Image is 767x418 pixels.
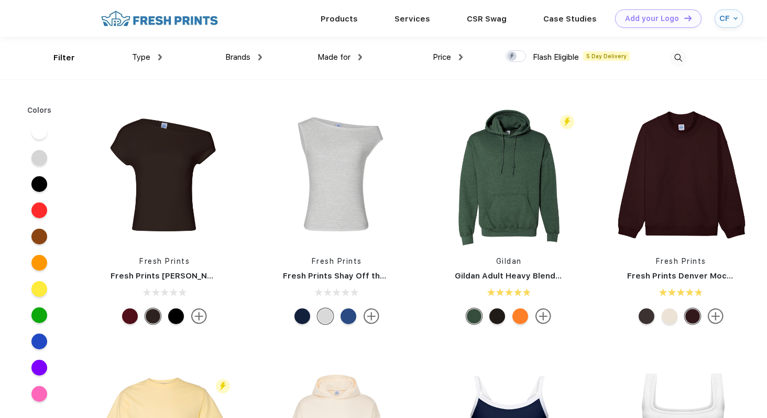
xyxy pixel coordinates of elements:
[317,52,350,62] span: Made for
[341,308,356,324] div: True Blue
[53,52,75,64] div: Filter
[719,14,731,23] div: CF
[662,308,677,324] div: Buttermilk
[283,271,444,281] a: Fresh Prints Shay Off the Shoulder Tank
[467,14,507,24] a: CSR Swag
[364,308,379,324] img: more.svg
[168,308,184,324] div: Black
[625,14,679,23] div: Add your Logo
[656,257,706,265] a: Fresh Prints
[258,54,262,60] img: dropdown.png
[132,52,150,62] span: Type
[145,308,161,324] div: Brown
[583,51,630,61] span: 5 Day Delivery
[216,379,230,393] img: flash_active_toggle.svg
[533,52,579,62] span: Flash Eligible
[139,257,190,265] a: Fresh Prints
[19,105,60,116] div: Colors
[98,9,221,28] img: fo%20logo%202.webp
[95,106,234,245] img: func=resize&h=266
[321,14,358,24] a: Products
[496,257,522,265] a: Gildan
[455,271,684,281] a: Gildan Adult Heavy Blend 8 Oz. 50/50 Hooded Sweatshirt
[512,308,528,324] div: S Orange
[111,271,314,281] a: Fresh Prints [PERSON_NAME] Off the Shoulder Top
[225,52,250,62] span: Brands
[670,49,687,67] img: desktop_search.svg
[439,106,578,245] img: func=resize&h=266
[294,308,310,324] div: Navy
[466,308,482,324] div: Hth Sp Drk Green
[684,15,692,21] img: DT
[733,16,738,20] img: arrow_down_blue.svg
[358,54,362,60] img: dropdown.png
[685,308,700,324] div: Burgundy
[433,52,451,62] span: Price
[122,308,138,324] div: Burgundy
[395,14,430,24] a: Services
[560,115,574,129] img: flash_active_toggle.svg
[317,308,333,324] div: Ash Grey
[158,54,162,60] img: dropdown.png
[191,308,207,324] img: more.svg
[639,308,654,324] div: Dark Chocolate
[489,308,505,324] div: Dark Chocolate
[708,308,724,324] img: more.svg
[459,54,463,60] img: dropdown.png
[611,106,751,245] img: func=resize&h=266
[267,106,407,245] img: func=resize&h=266
[312,257,362,265] a: Fresh Prints
[535,308,551,324] img: more.svg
